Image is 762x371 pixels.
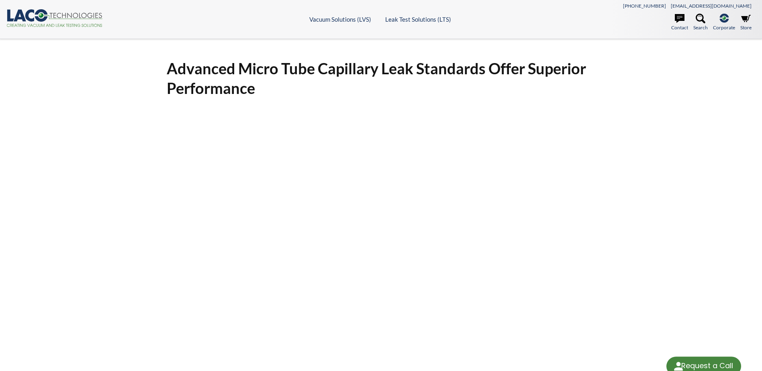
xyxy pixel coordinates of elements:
a: [EMAIL_ADDRESS][DOMAIN_NAME] [671,3,752,9]
a: [PHONE_NUMBER] [623,3,666,9]
a: Store [740,14,752,31]
a: Vacuum Solutions (LVS) [309,16,371,23]
span: Corporate [713,24,735,31]
a: Contact [671,14,688,31]
h1: Advanced Micro Tube Capillary Leak Standards Offer Superior Performance [167,59,595,98]
a: Leak Test Solutions (LTS) [385,16,451,23]
a: Search [693,14,708,31]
